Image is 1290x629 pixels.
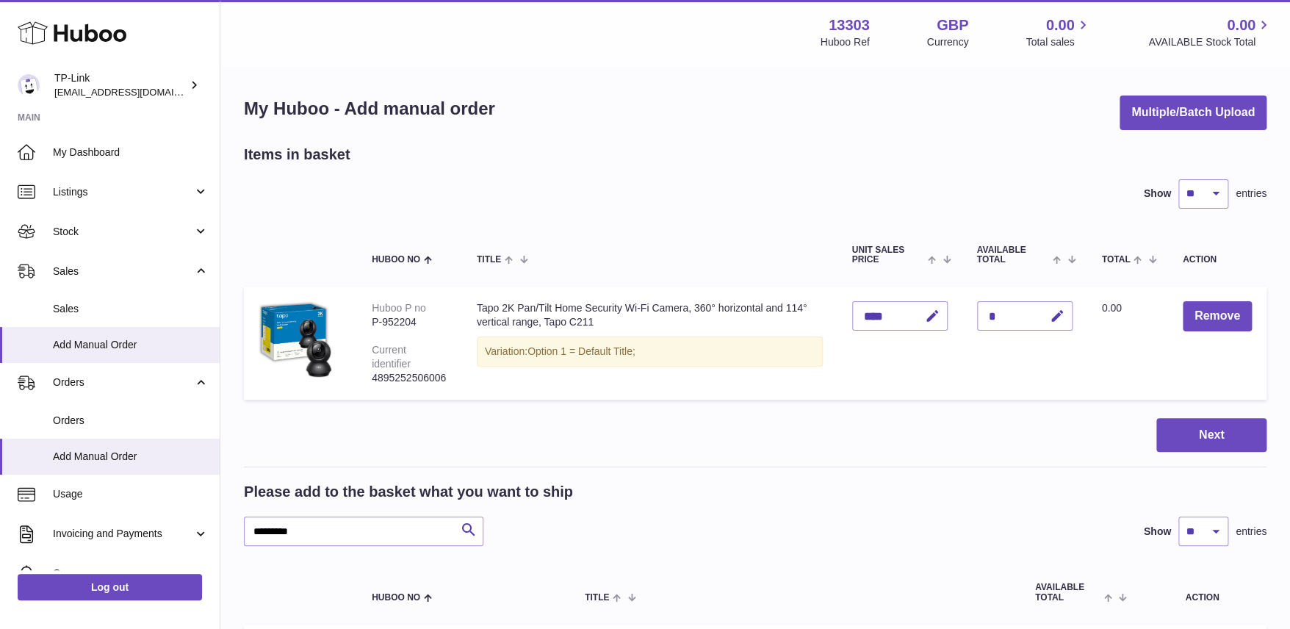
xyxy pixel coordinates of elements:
span: Total [1102,255,1131,265]
h2: Items in basket [244,145,350,165]
label: Show [1144,187,1171,201]
span: Total sales [1026,35,1091,49]
a: 0.00 AVAILABLE Stock Total [1148,15,1272,49]
div: TP-Link [54,71,187,99]
div: Huboo P no [372,302,426,314]
th: Action [1138,568,1266,617]
span: 0.00 [1227,15,1255,35]
strong: GBP [937,15,968,35]
span: entries [1236,525,1266,539]
span: Sales [53,302,209,316]
button: Multiple/Batch Upload [1120,96,1266,130]
span: Add Manual Order [53,450,209,464]
span: Option 1 = Default Title; [527,345,635,357]
span: AVAILABLE Total [1035,583,1100,602]
button: Next [1156,418,1266,453]
span: Cases [53,567,209,581]
span: Unit Sales Price [852,245,925,265]
img: Tapo 2K Pan/Tilt Home Security Wi-Fi Camera, 360° horizontal and 114° vertical range, Tapo C211 [259,301,332,378]
h2: Please add to the basket what you want to ship [244,482,573,502]
span: AVAILABLE Total [977,245,1050,265]
span: AVAILABLE Stock Total [1148,35,1272,49]
span: Add Manual Order [53,338,209,352]
td: Tapo 2K Pan/Tilt Home Security Wi-Fi Camera, 360° horizontal and 114° vertical range, Tapo C211 [462,287,837,399]
span: Orders [53,414,209,428]
div: Variation: [477,337,823,367]
div: P-952204 [372,315,447,329]
span: 0.00 [1046,15,1075,35]
div: Current identifier [372,344,411,370]
span: [EMAIL_ADDRESS][DOMAIN_NAME] [54,86,216,98]
span: 0.00 [1102,302,1122,314]
span: Huboo no [372,255,420,265]
button: Remove [1183,301,1252,331]
span: Orders [53,375,193,389]
span: Stock [53,225,193,239]
div: 4895252506006 [372,371,447,385]
span: My Dashboard [53,145,209,159]
span: Listings [53,185,193,199]
label: Show [1144,525,1171,539]
div: Huboo Ref [821,35,870,49]
h1: My Huboo - Add manual order [244,97,495,121]
span: Usage [53,487,209,501]
a: Log out [18,574,202,600]
div: Action [1183,255,1252,265]
span: Title [477,255,501,265]
img: gaby.chen@tp-link.com [18,74,40,96]
a: 0.00 Total sales [1026,15,1091,49]
span: Invoicing and Payments [53,527,193,541]
strong: 13303 [829,15,870,35]
span: Huboo no [372,593,420,603]
span: Sales [53,265,193,278]
span: Title [585,593,609,603]
div: Currency [927,35,969,49]
span: entries [1236,187,1266,201]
